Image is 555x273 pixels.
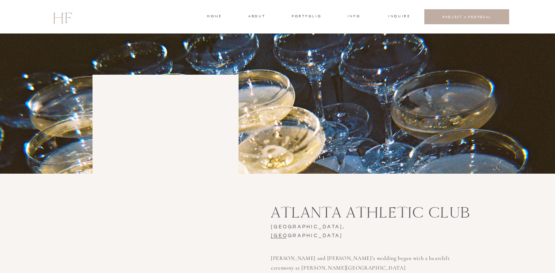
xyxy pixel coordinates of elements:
a: INQUIRE [388,13,409,20]
a: home [207,13,221,20]
h3: [GEOGRAPHIC_DATA], [GEOGRAPHIC_DATA] [271,223,405,234]
a: REQUEST A PROPOSAL [431,15,503,19]
a: HF [52,6,72,28]
h3: ATLANTA ATHLETIC CLUB [271,204,505,223]
a: INFO [347,13,361,20]
a: about [248,13,264,20]
a: portfolio [292,13,321,20]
